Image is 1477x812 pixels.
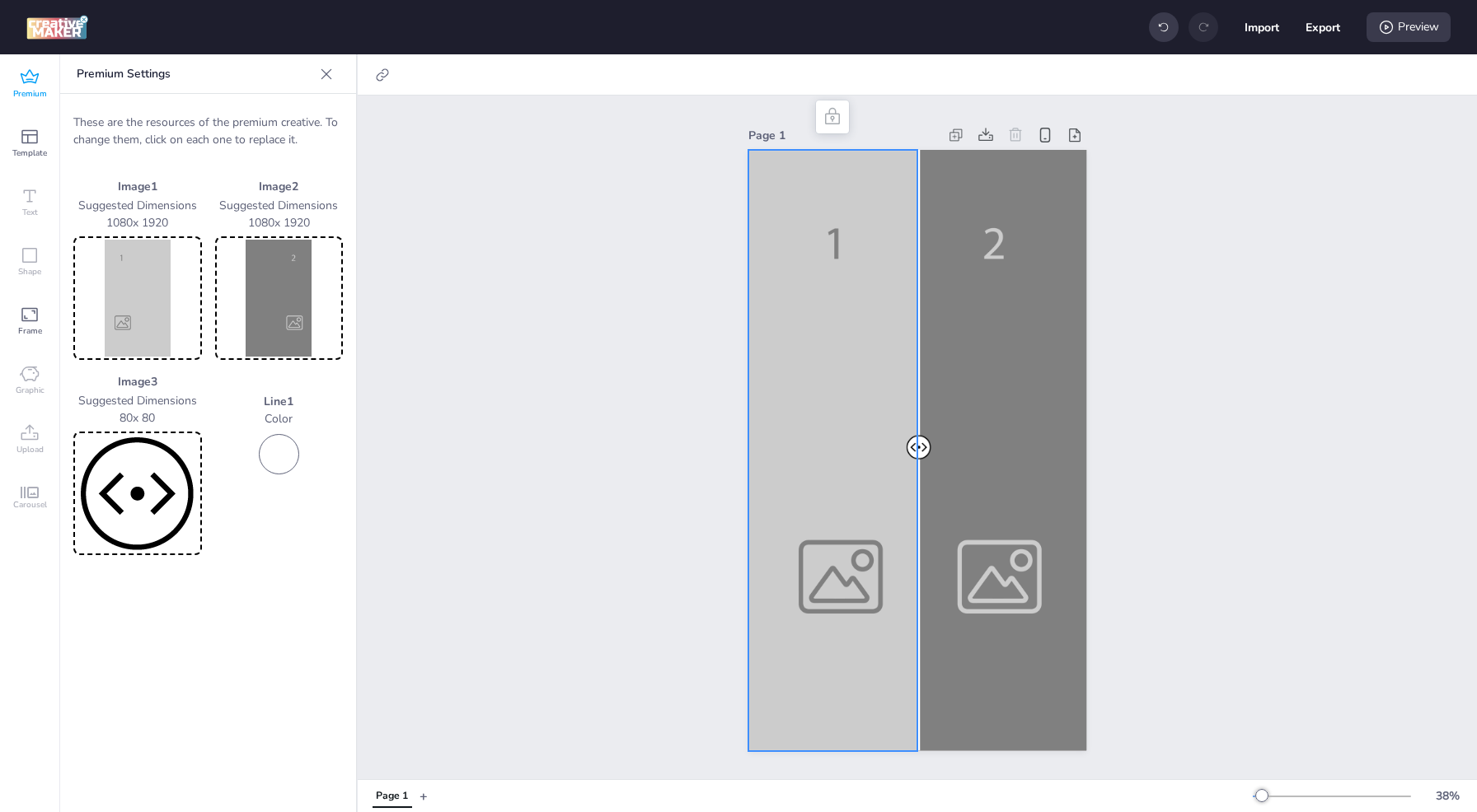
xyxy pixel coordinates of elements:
div: Page 1 [748,127,938,144]
p: Line 1 [215,393,344,410]
span: Graphic [16,384,45,397]
div: 38 % [1428,787,1467,805]
img: Preview [77,435,199,552]
span: Text [22,206,38,219]
p: 1080 x 1920 [73,214,202,231]
p: Image 2 [215,178,344,195]
img: Preview [218,240,340,357]
p: Color [215,410,344,427]
button: Import [1245,10,1279,44]
span: Premium [13,87,47,100]
p: Image 1 [73,178,202,195]
div: Tabs [364,782,420,810]
p: Suggested Dimensions [73,197,202,214]
p: Image 3 [73,373,202,390]
p: 80 x 80 [73,409,202,427]
div: Preview [1367,12,1451,42]
span: Frame [18,324,42,338]
button: Export [1306,10,1340,44]
div: Page 1 [376,789,408,804]
span: Shape [18,265,41,278]
p: These are the resources of the premium creative. To change them, click on each one to replace it. [73,114,343,148]
p: Premium Settings [77,54,313,94]
p: Suggested Dimensions [73,392,202,409]
button: + [420,782,428,810]
span: Carousel [13,498,47,511]
span: Template [12,147,47,160]
p: 1080 x 1920 [215,214,344,231]
p: Suggested Dimensions [215,197,344,214]
span: Upload [16,443,44,456]
img: Preview [77,240,199,357]
img: logo Creative Maker [26,15,88,40]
